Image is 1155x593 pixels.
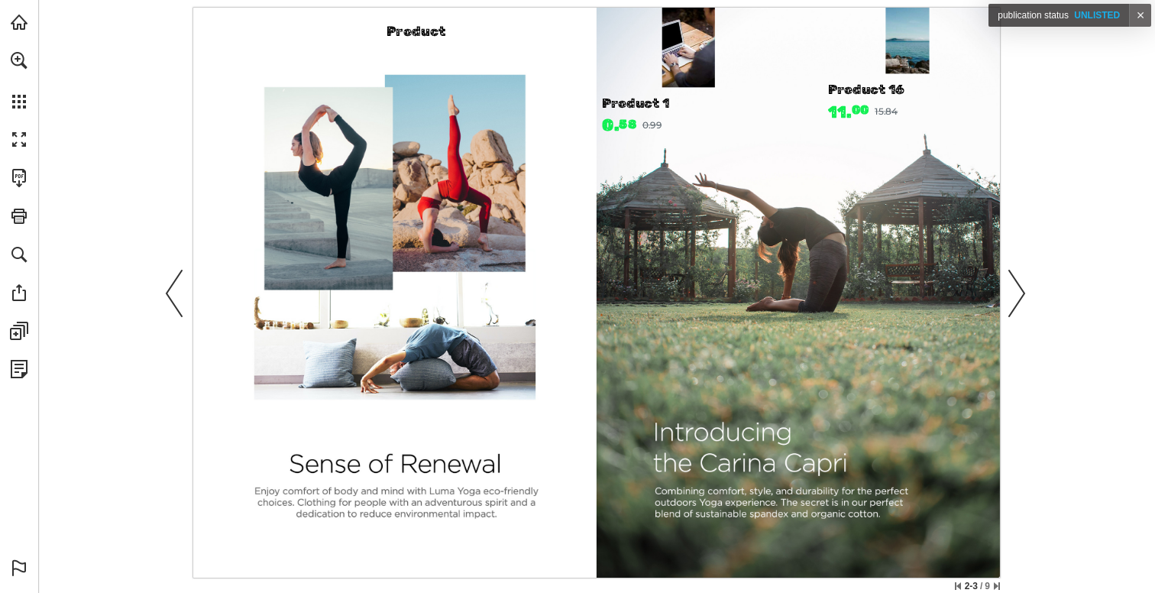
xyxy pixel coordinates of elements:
span: / [978,580,985,592]
a: Next page [1000,11,1034,575]
div: unlisted [988,4,1129,27]
a: Previous page [158,11,192,575]
section: Publication Content - Publications PDF_Based for QA Page - desktopVS_PDF [193,8,1000,578]
a: Skip to the last page [994,582,1000,590]
a: ✕ [1129,4,1151,27]
span: Publication Status [998,10,1069,21]
span: 2-3 [965,580,978,592]
a: Skip to the first page [955,582,961,590]
span: 9 [985,580,990,592]
span: Current page position is 2-3 of 9 [965,580,990,591]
